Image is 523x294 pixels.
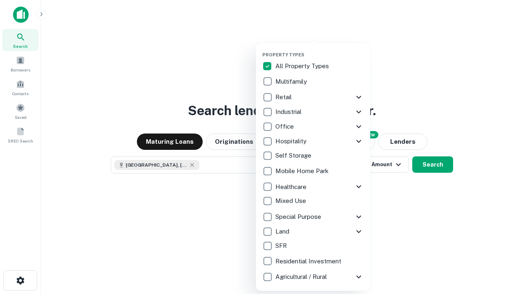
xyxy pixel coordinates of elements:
div: Special Purpose [262,209,364,224]
p: Office [275,122,295,131]
div: Agricultural / Rural [262,269,364,284]
p: Mobile Home Park [275,166,330,176]
p: All Property Types [275,61,331,71]
p: Hospitality [275,136,308,146]
p: Mixed Use [275,196,308,206]
p: Multifamily [275,77,308,87]
div: Industrial [262,105,364,119]
span: Property Types [262,52,304,57]
p: Retail [275,92,293,102]
p: Residential Investment [275,256,343,266]
div: Hospitality [262,134,364,149]
div: Retail [262,90,364,105]
p: Healthcare [275,182,308,192]
div: Office [262,119,364,134]
p: Agricultural / Rural [275,272,329,282]
p: Special Purpose [275,212,323,222]
p: SFR [275,241,288,251]
div: Healthcare [262,179,364,194]
p: Self Storage [275,151,313,160]
iframe: Chat Widget [482,229,523,268]
div: Land [262,224,364,239]
p: Industrial [275,107,303,117]
p: Land [275,227,291,236]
